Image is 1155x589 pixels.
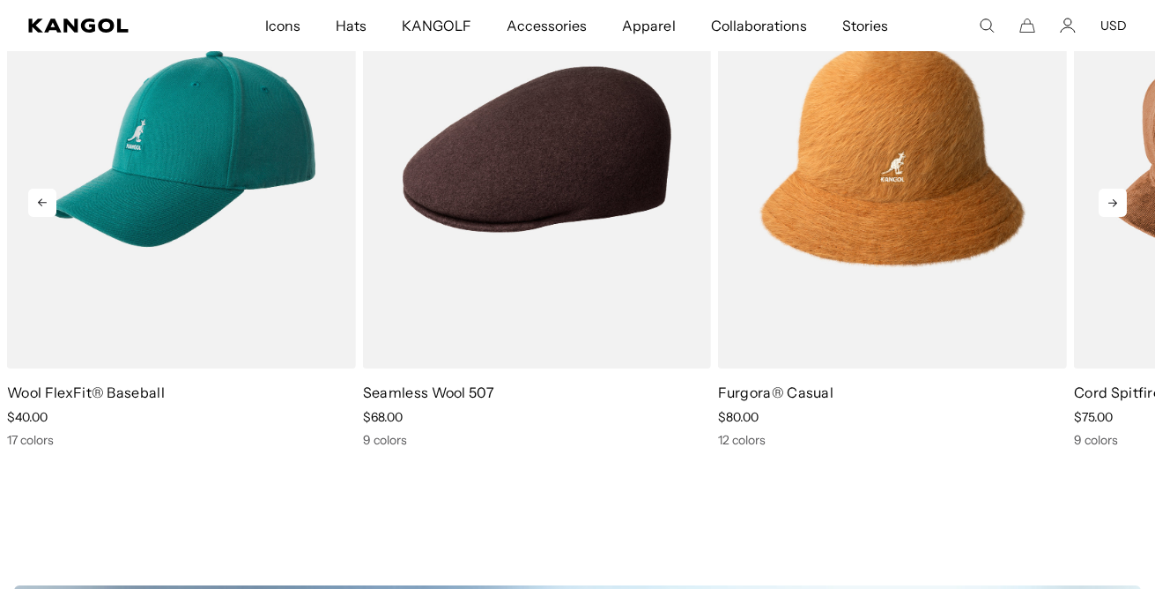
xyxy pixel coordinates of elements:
a: Account [1060,18,1076,34]
div: 17 colors [7,432,356,448]
summary: Search here [979,18,995,34]
a: Kangol [28,19,174,33]
span: $68.00 [363,409,403,425]
div: 12 colors [718,432,1067,448]
span: $40.00 [7,409,48,425]
div: 9 colors [363,432,712,448]
button: USD [1100,18,1127,34]
p: Furgora® Casual [718,383,1067,402]
span: $75.00 [1074,409,1113,425]
p: Wool FlexFit® Baseball [7,383,356,402]
span: $80.00 [718,409,759,425]
button: Cart [1019,18,1035,34]
p: Seamless Wool 507 [363,383,712,402]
